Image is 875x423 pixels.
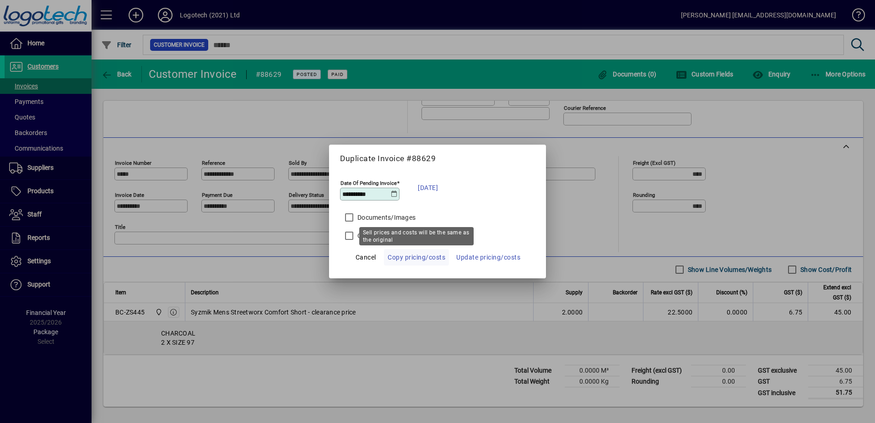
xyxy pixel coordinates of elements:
[453,249,524,266] button: Update pricing/costs
[359,227,474,245] div: Sell prices and costs will be the same as the original
[356,213,416,222] label: Documents/Images
[456,252,520,263] span: Update pricing/costs
[413,176,443,199] button: [DATE]
[340,180,397,186] mat-label: Date Of Pending Invoice
[384,249,449,266] button: Copy pricing/costs
[356,252,376,263] span: Cancel
[340,154,535,163] h5: Duplicate Invoice #88629
[351,249,380,266] button: Cancel
[388,252,445,263] span: Copy pricing/costs
[418,182,438,193] span: [DATE]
